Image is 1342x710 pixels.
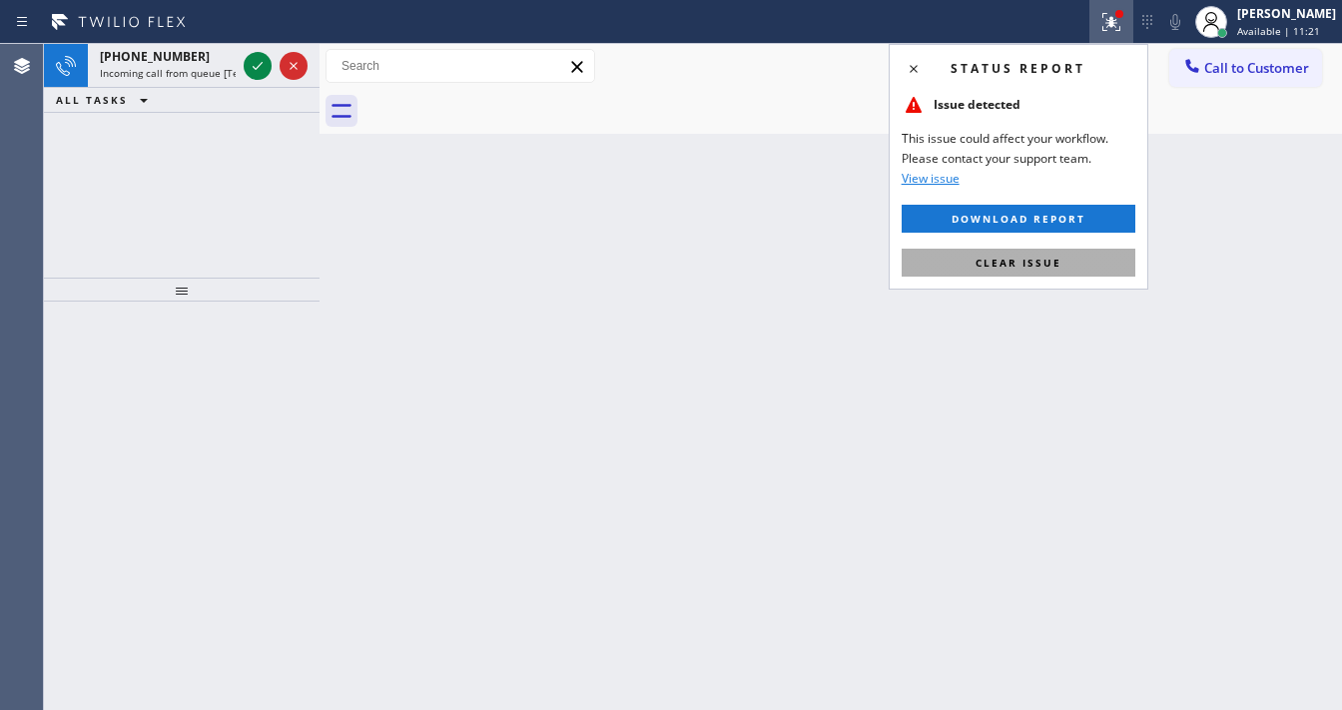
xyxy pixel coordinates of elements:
[56,93,128,107] span: ALL TASKS
[1161,8,1189,36] button: Mute
[100,66,266,80] span: Incoming call from queue [Test] All
[1169,49,1322,87] button: Call to Customer
[1237,24,1320,38] span: Available | 11:21
[44,88,168,112] button: ALL TASKS
[280,52,308,80] button: Reject
[1237,5,1336,22] div: [PERSON_NAME]
[1204,59,1309,77] span: Call to Customer
[100,48,210,65] span: [PHONE_NUMBER]
[244,52,272,80] button: Accept
[327,50,594,82] input: Search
